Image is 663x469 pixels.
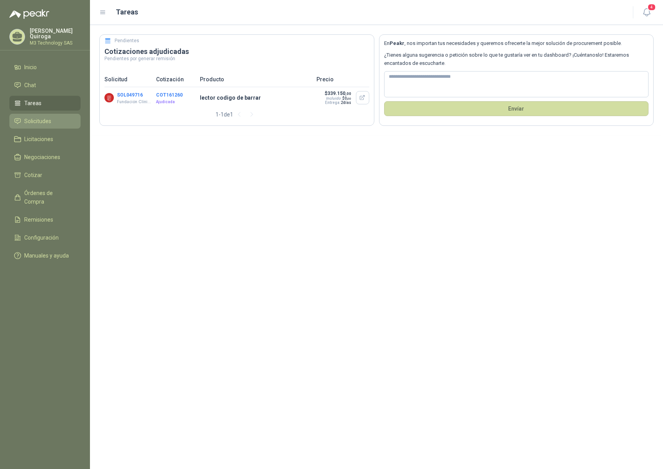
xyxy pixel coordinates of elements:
div: Incluido [326,96,341,100]
p: M3 Technology SAS [30,41,81,45]
button: Envíar [384,101,649,116]
a: Órdenes de Compra [9,186,81,209]
h5: Pendientes [115,37,139,45]
span: Configuración [24,233,59,242]
p: ¿Tienes alguna sugerencia o petición sobre lo que te gustaría ver en tu dashboard? ¡Cuéntanoslo! ... [384,51,649,67]
p: lector codigo de barrar [200,93,312,102]
p: Entrega: [324,100,351,105]
button: SOL049716 [117,92,143,98]
img: Company Logo [104,93,114,102]
p: Pendientes por generar remisión [104,56,369,61]
p: [PERSON_NAME] Quiroga [30,28,81,39]
a: Manuales y ayuda [9,248,81,263]
a: Licitaciones [9,132,81,147]
span: Inicio [24,63,37,72]
a: Configuración [9,230,81,245]
span: Chat [24,81,36,90]
span: 2 días [341,100,351,105]
button: 4 [640,5,654,20]
a: Solicitudes [9,114,81,129]
span: Cotizar [24,171,42,179]
div: 1 - 1 de 1 [216,108,258,121]
p: Fundación Clínica Shaio [117,99,153,105]
button: COT161260 [156,92,183,98]
a: Negociaciones [9,150,81,165]
span: ,00 [345,91,351,96]
b: Peakr [390,40,404,46]
span: ,00 [347,97,351,100]
span: Tareas [24,99,41,107]
span: $ [342,96,351,100]
span: Solicitudes [24,117,51,125]
p: Solicitud [104,75,151,84]
span: 4 [647,4,656,11]
p: Ajudicada [156,99,195,105]
span: Remisiones [24,215,53,224]
p: Producto [200,75,312,84]
p: En , nos importan tus necesidades y queremos ofrecerte la mejor solución de procurement posible. [384,39,649,47]
a: Chat [9,78,81,93]
span: Manuales y ayuda [24,251,69,260]
a: Inicio [9,60,81,75]
img: Logo peakr [9,9,49,19]
p: Cotización [156,75,195,84]
span: 0 [345,96,351,100]
a: Cotizar [9,168,81,183]
span: Órdenes de Compra [24,189,73,206]
span: 339.150 [327,91,351,96]
a: Tareas [9,96,81,111]
a: Remisiones [9,212,81,227]
p: $ [324,91,351,96]
p: Precio [316,75,369,84]
span: Licitaciones [24,135,53,143]
h1: Tareas [116,7,138,18]
span: Negociaciones [24,153,60,161]
h3: Cotizaciones adjudicadas [104,47,369,56]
